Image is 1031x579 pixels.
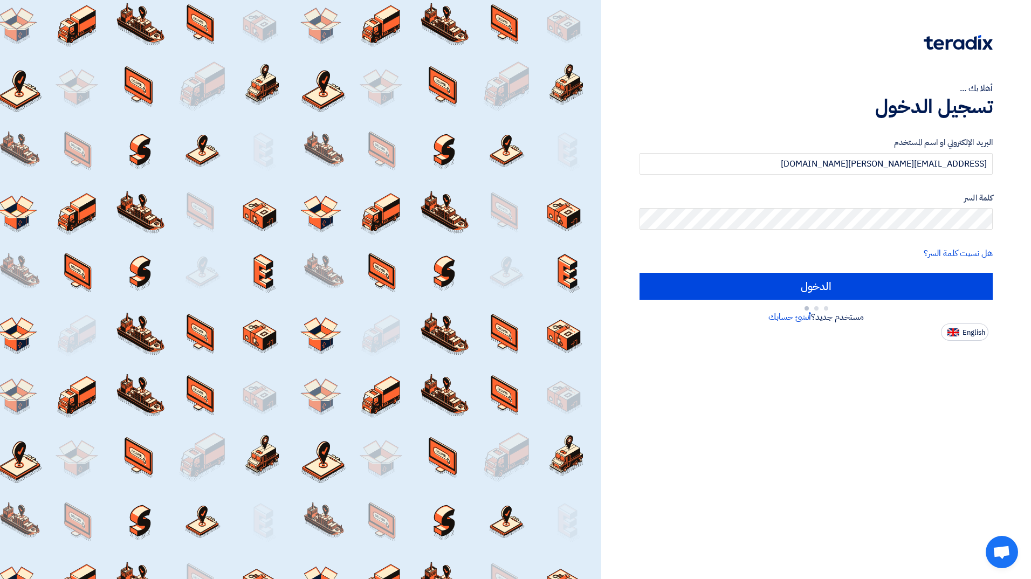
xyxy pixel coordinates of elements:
h1: تسجيل الدخول [640,95,993,119]
a: Open chat [986,536,1018,568]
img: Teradix logo [924,35,993,50]
div: أهلا بك ... [640,82,993,95]
label: البريد الإلكتروني او اسم المستخدم [640,136,993,149]
label: كلمة السر [640,192,993,204]
input: الدخول [640,273,993,300]
span: English [963,329,985,336]
img: en-US.png [947,328,959,336]
a: أنشئ حسابك [768,311,811,323]
button: English [941,323,988,341]
input: أدخل بريد العمل الإلكتروني او اسم المستخدم الخاص بك ... [640,153,993,175]
div: مستخدم جديد؟ [640,311,993,323]
a: هل نسيت كلمة السر؟ [924,247,993,260]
